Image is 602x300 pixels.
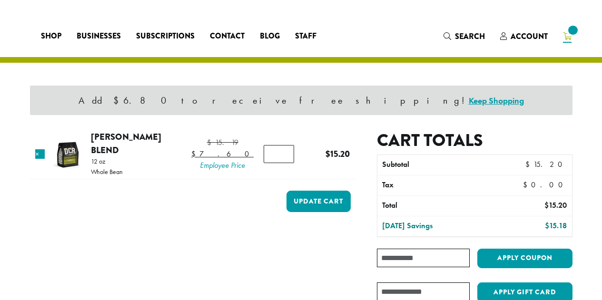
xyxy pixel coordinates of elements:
a: Account [493,29,555,44]
span: Employee Price [191,160,254,171]
a: Contact [202,29,252,44]
bdi: 15.18 [545,221,567,231]
a: Subscriptions [128,29,202,44]
a: Keep Shopping [469,95,524,106]
span: Staff [295,30,316,42]
bdi: 0.00 [523,180,567,190]
bdi: 15.19 [207,137,238,147]
span: $ [544,200,549,210]
span: $ [207,137,215,147]
span: Blog [260,30,280,42]
a: Search [436,29,493,44]
span: Contact [210,30,245,42]
span: Subscriptions [136,30,195,42]
span: $ [525,159,533,169]
span: Businesses [77,30,121,42]
th: Subtotal [377,155,494,175]
a: [PERSON_NAME] Blend [91,130,161,156]
div: Add $6.80 to receive free shipping! [30,86,572,115]
p: Whole Bean [91,168,123,175]
th: [DATE] Savings [377,216,494,236]
span: $ [523,180,531,190]
a: Remove this item [35,149,45,159]
button: Update cart [286,191,351,212]
a: Blog [252,29,287,44]
p: 12 oz [91,158,123,165]
span: Shop [41,30,61,42]
bdi: 15.20 [544,200,567,210]
img: Howie's Blend [52,139,83,170]
span: $ [191,149,199,159]
bdi: 7.60 [191,149,254,159]
bdi: 15.20 [525,159,567,169]
bdi: 15.20 [326,147,350,160]
th: Total [377,196,494,216]
a: Businesses [69,29,128,44]
input: Product quantity [264,145,294,163]
a: Staff [287,29,324,44]
span: Account [511,31,548,42]
span: $ [326,147,330,160]
span: Search [455,31,485,42]
button: Apply coupon [477,249,572,268]
th: Tax [377,175,515,195]
a: Shop [33,29,69,44]
h2: Cart totals [377,130,572,151]
span: $ [545,221,549,231]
